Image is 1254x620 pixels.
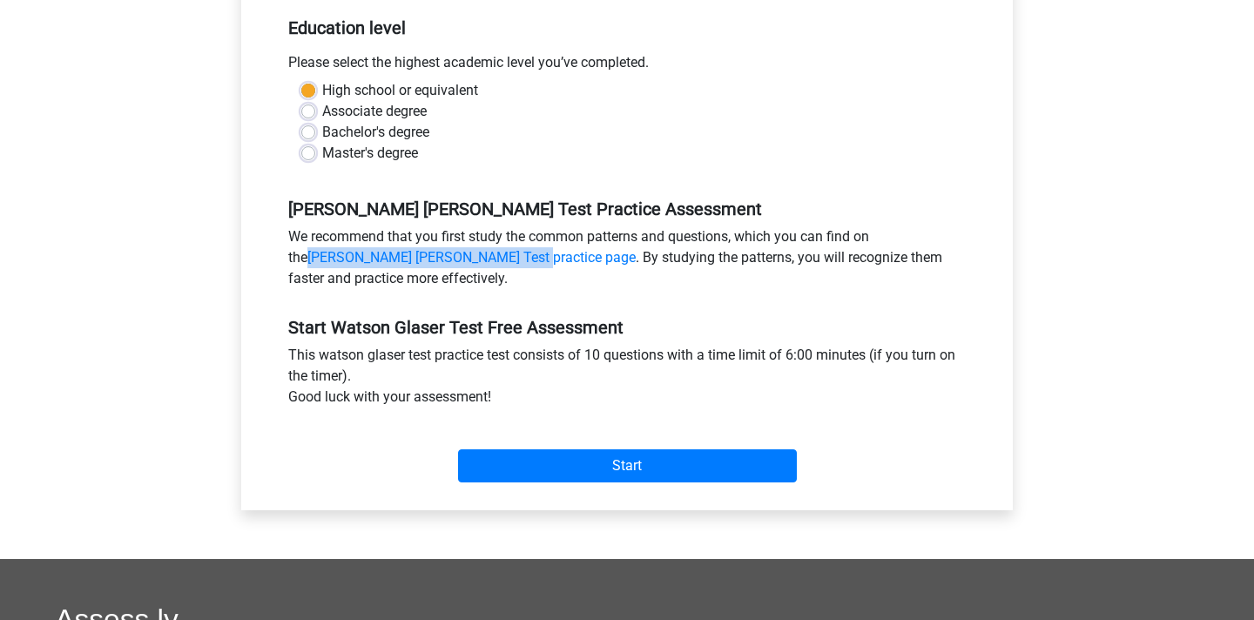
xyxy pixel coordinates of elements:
label: Bachelor's degree [322,122,429,143]
label: High school or equivalent [322,80,478,101]
div: This watson glaser test practice test consists of 10 questions with a time limit of 6:00 minutes ... [275,345,979,414]
h5: Start Watson Glaser Test Free Assessment [288,317,966,338]
h5: [PERSON_NAME] [PERSON_NAME] Test Practice Assessment [288,199,966,219]
h5: Education level [288,10,966,45]
label: Master's degree [322,143,418,164]
label: Associate degree [322,101,427,122]
input: Start [458,449,797,482]
a: [PERSON_NAME] [PERSON_NAME] Test practice page [307,249,636,266]
div: We recommend that you first study the common patterns and questions, which you can find on the . ... [275,226,979,296]
div: Please select the highest academic level you’ve completed. [275,52,979,80]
